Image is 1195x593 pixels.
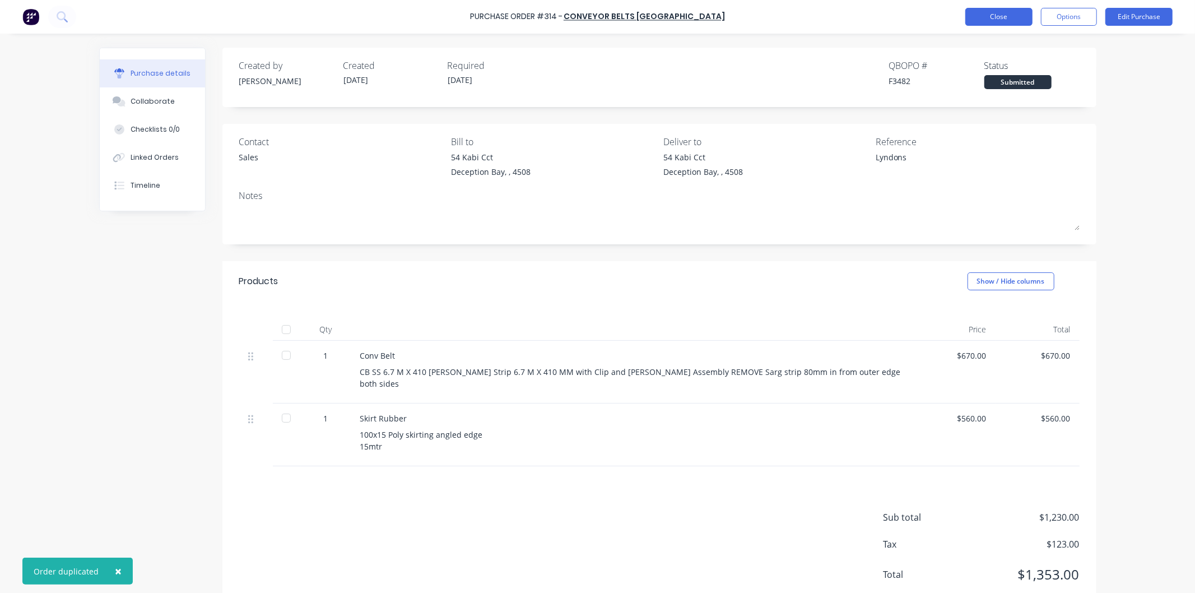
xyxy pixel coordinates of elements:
[451,151,531,163] div: 54 Kabi Cct
[920,350,987,362] div: $670.00
[663,151,743,163] div: 54 Kabi Cct
[984,59,1080,72] div: Status
[310,350,342,362] div: 1
[1005,413,1071,424] div: $560.00
[34,566,99,577] div: Order duplicated
[663,166,743,178] div: Deception Bay, , 4508
[131,152,179,163] div: Linked Orders
[360,413,903,424] div: Skirt Rubber
[239,275,278,288] div: Products
[876,135,1080,149] div: Reference
[100,87,205,115] button: Collaborate
[968,538,1080,551] span: $123.00
[920,413,987,424] div: $560.00
[451,166,531,178] div: Deception Bay, , 4508
[1005,350,1071,362] div: $670.00
[131,180,160,191] div: Timeline
[239,59,334,72] div: Created by
[663,135,867,149] div: Deliver to
[564,11,725,22] a: Conveyor Belts [GEOGRAPHIC_DATA]
[131,96,175,106] div: Collaborate
[239,75,334,87] div: [PERSON_NAME]
[968,272,1054,290] button: Show / Hide columns
[100,143,205,172] button: Linked Orders
[448,59,543,72] div: Required
[100,172,205,200] button: Timeline
[310,413,342,424] div: 1
[360,350,903,362] div: Conv Belt
[343,59,439,72] div: Created
[968,511,1080,524] span: $1,230.00
[884,568,968,581] span: Total
[100,59,205,87] button: Purchase details
[876,151,1016,177] textarea: Lyndons
[912,318,996,341] div: Price
[131,124,180,135] div: Checklists 0/0
[996,318,1080,341] div: Total
[22,8,39,25] img: Factory
[100,115,205,143] button: Checklists 0/0
[889,59,984,72] div: QBO PO #
[451,135,655,149] div: Bill to
[360,429,903,452] div: 100x15 Poly skirting angled edge 15mtr
[965,8,1033,26] button: Close
[239,135,443,149] div: Contact
[968,564,1080,585] span: $1,353.00
[239,151,259,163] div: Sales
[884,511,968,524] span: Sub total
[984,75,1052,89] div: Submitted
[239,189,1080,202] div: Notes
[360,366,903,390] div: CB SS 6.7 M X 410 [PERSON_NAME] Strip 6.7 M X 410 MM with Clip and [PERSON_NAME] Assembly REMOVE ...
[884,538,968,551] span: Tax
[131,68,190,78] div: Purchase details
[470,11,562,23] div: Purchase Order #314 -
[1041,8,1097,26] button: Options
[301,318,351,341] div: Qty
[889,75,984,87] div: F3482
[115,563,122,579] span: ×
[104,558,133,585] button: Close
[1105,8,1173,26] button: Edit Purchase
